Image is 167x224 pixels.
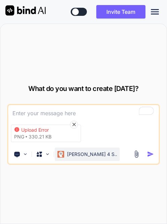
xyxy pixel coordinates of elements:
[96,5,145,19] button: Invite Team
[28,85,138,93] span: What do you want to create [DATE]?
[23,151,28,157] img: Pick Tools
[8,105,159,117] textarea: To enrich screen reader interactions, please activate Accessibility in Grammarly extension settings
[45,151,51,157] img: Pick Models
[58,151,64,158] img: Claude 4 Sonnet
[67,151,117,158] p: [PERSON_NAME] 4 S..
[147,151,154,158] img: icon
[14,133,24,140] span: png
[132,150,140,158] img: attachment
[29,133,52,140] span: 330.21 KB
[5,5,46,15] img: Bind AI
[21,127,75,133] div: Upload Error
